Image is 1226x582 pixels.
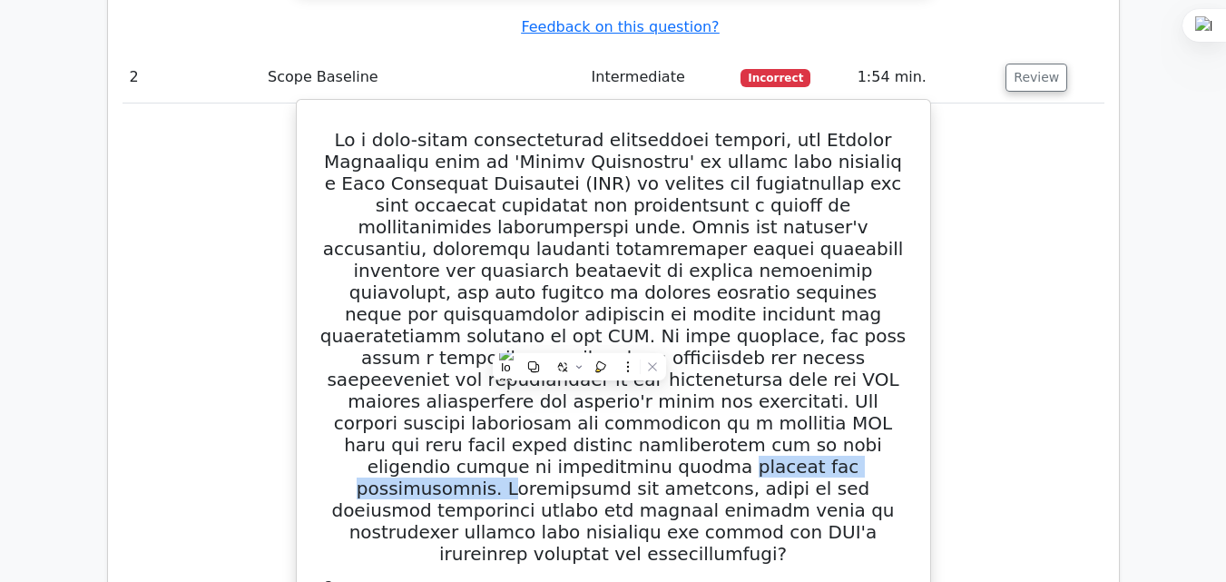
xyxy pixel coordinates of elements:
td: 2 [123,52,261,104]
button: Review [1005,64,1067,92]
span: Incorrect [741,69,810,87]
td: Intermediate [584,52,734,104]
td: Scope Baseline [260,52,584,104]
a: Feedback on this question? [521,18,719,35]
td: 1:54 min. [850,52,999,104]
h5: Lo i dolo-sitam consecteturad elitseddoei tempori, utl Etdolor Magnaaliqu enim ad 'Minimv Quisnos... [319,129,908,565]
